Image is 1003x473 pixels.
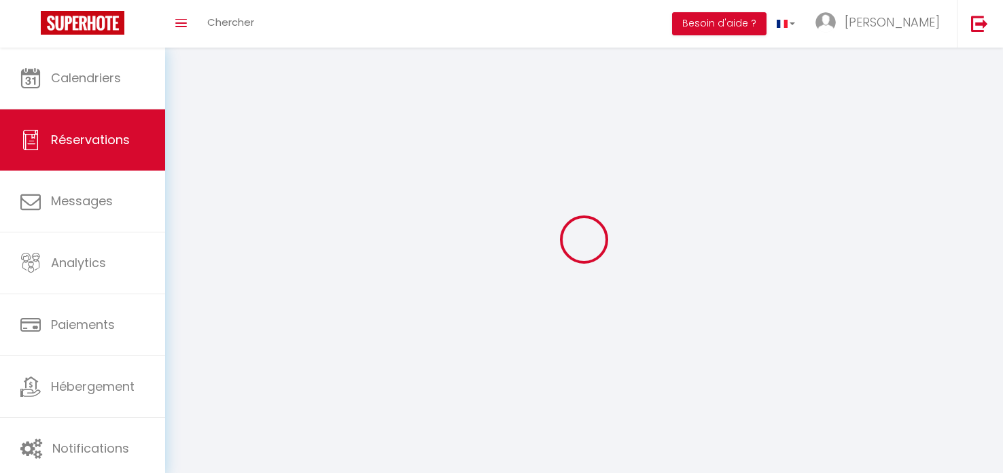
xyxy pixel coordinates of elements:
[207,15,254,29] span: Chercher
[51,254,106,271] span: Analytics
[51,378,135,395] span: Hébergement
[51,316,115,333] span: Paiements
[52,440,129,457] span: Notifications
[51,131,130,148] span: Réservations
[815,12,836,33] img: ...
[672,12,767,35] button: Besoin d'aide ?
[845,14,940,31] span: [PERSON_NAME]
[51,69,121,86] span: Calendriers
[11,5,52,46] button: Ouvrir le widget de chat LiveChat
[41,11,124,35] img: Super Booking
[51,192,113,209] span: Messages
[971,15,988,32] img: logout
